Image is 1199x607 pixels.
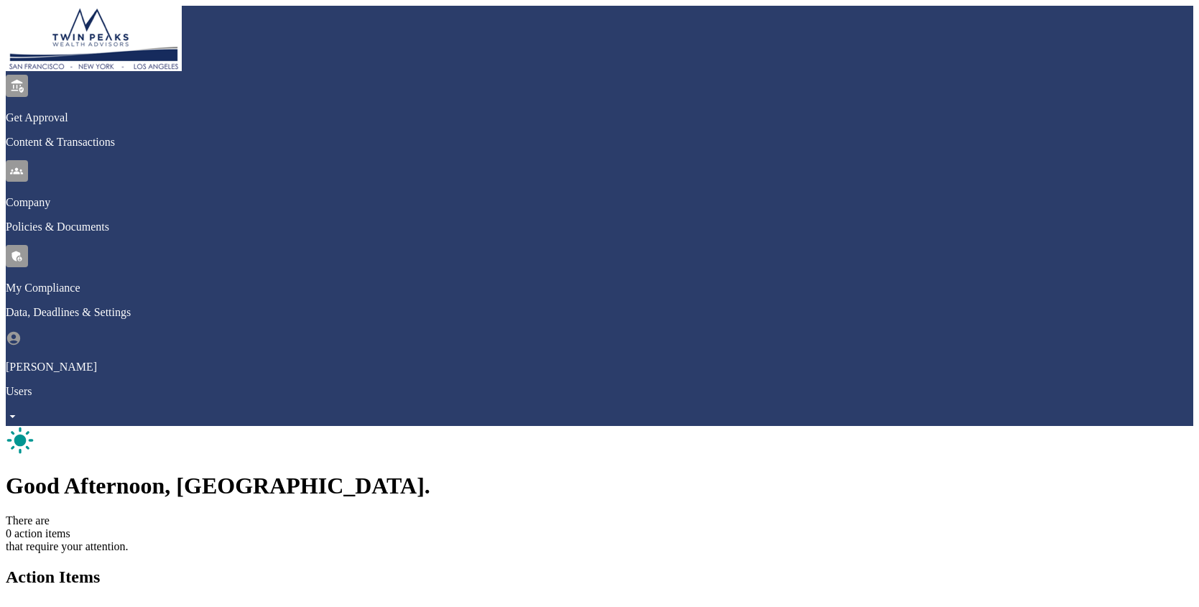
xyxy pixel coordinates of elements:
[6,540,1193,553] div: that require your attention.
[6,136,1193,149] p: Content & Transactions
[6,514,1193,527] div: There are
[6,385,1193,398] p: Users
[6,306,1193,319] p: Data, Deadlines & Settings
[6,473,1193,499] h1: Good Afternoon, [GEOGRAPHIC_DATA].
[6,221,1193,233] p: Policies & Documents
[6,196,1193,209] p: Company
[6,567,1193,587] h2: Action Items
[6,527,1193,540] div: 0 action items
[6,282,1193,295] p: My Compliance
[6,111,1193,124] p: Get Approval
[6,361,1193,374] p: [PERSON_NAME]
[6,6,454,72] img: logo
